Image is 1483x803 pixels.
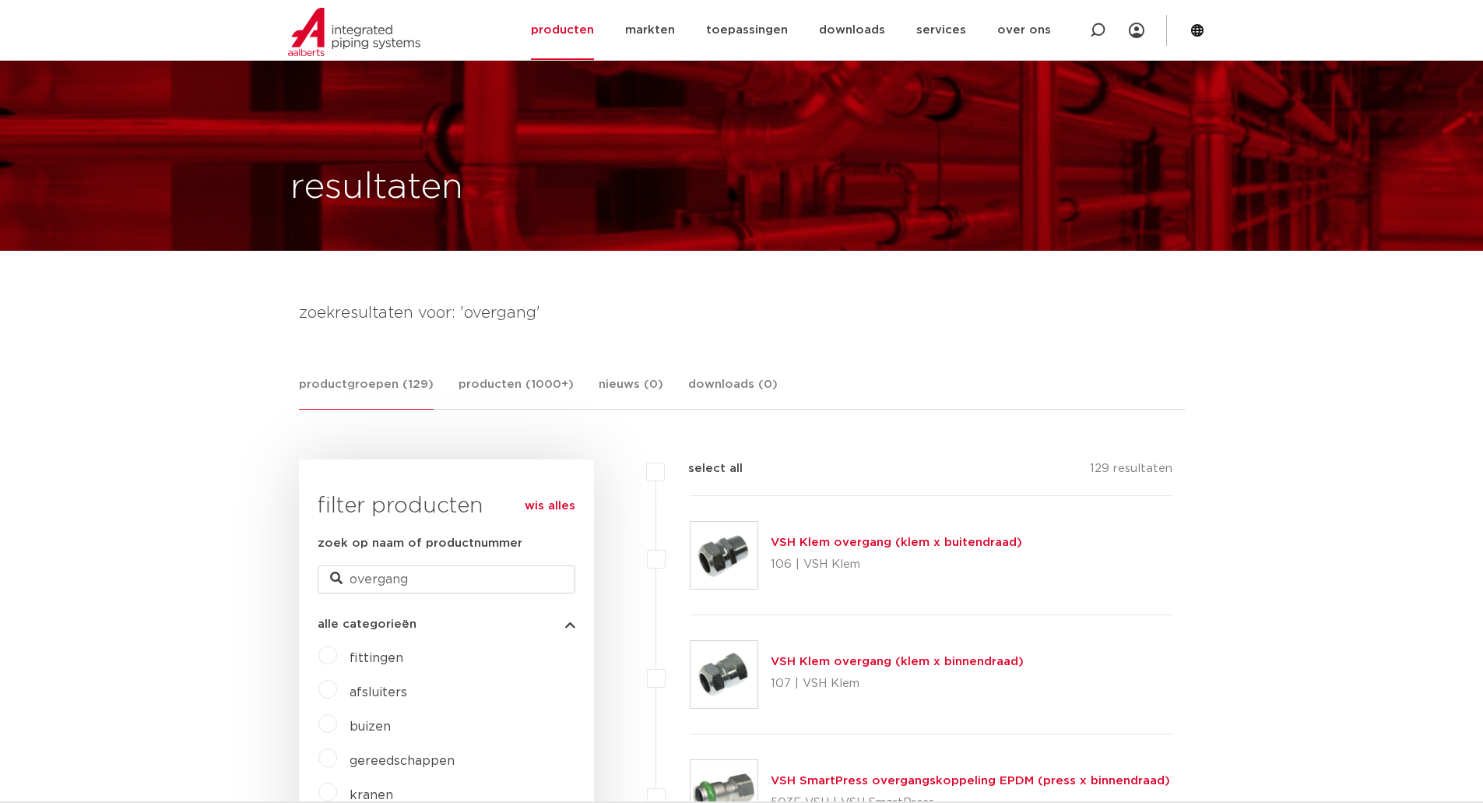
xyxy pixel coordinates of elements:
[350,720,391,733] a: buizen
[1090,460,1172,484] p: 129 resultaten
[665,460,743,478] label: select all
[318,534,522,553] label: zoek op naam of productnummer
[691,522,757,589] img: Thumbnail for VSH Klem overgang (klem x buitendraad)
[290,163,463,213] h1: resultaten
[771,775,1170,787] a: VSH SmartPress overgangskoppeling EPDM (press x binnendraad)
[459,375,574,409] a: producten (1000+)
[318,618,416,630] span: alle categorieën
[771,537,1022,548] a: VSH Klem overgang (klem x buitendraad)
[350,686,407,699] a: afsluiters
[771,671,1024,696] p: 107 | VSH Klem
[299,375,434,410] a: productgroepen (129)
[318,565,575,593] input: zoeken
[299,301,1185,326] h4: zoekresultaten voor: 'overgang'
[599,375,663,409] a: nieuws (0)
[350,652,403,664] a: fittingen
[771,656,1024,667] a: VSH Klem overgang (klem x binnendraad)
[525,497,575,516] a: wis alles
[318,491,575,522] h3: filter producten
[688,375,778,409] a: downloads (0)
[691,641,757,708] img: Thumbnail for VSH Klem overgang (klem x binnendraad)
[318,618,575,630] button: alle categorieën
[771,552,1022,577] p: 106 | VSH Klem
[350,755,455,767] a: gereedschappen
[350,789,393,801] a: kranen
